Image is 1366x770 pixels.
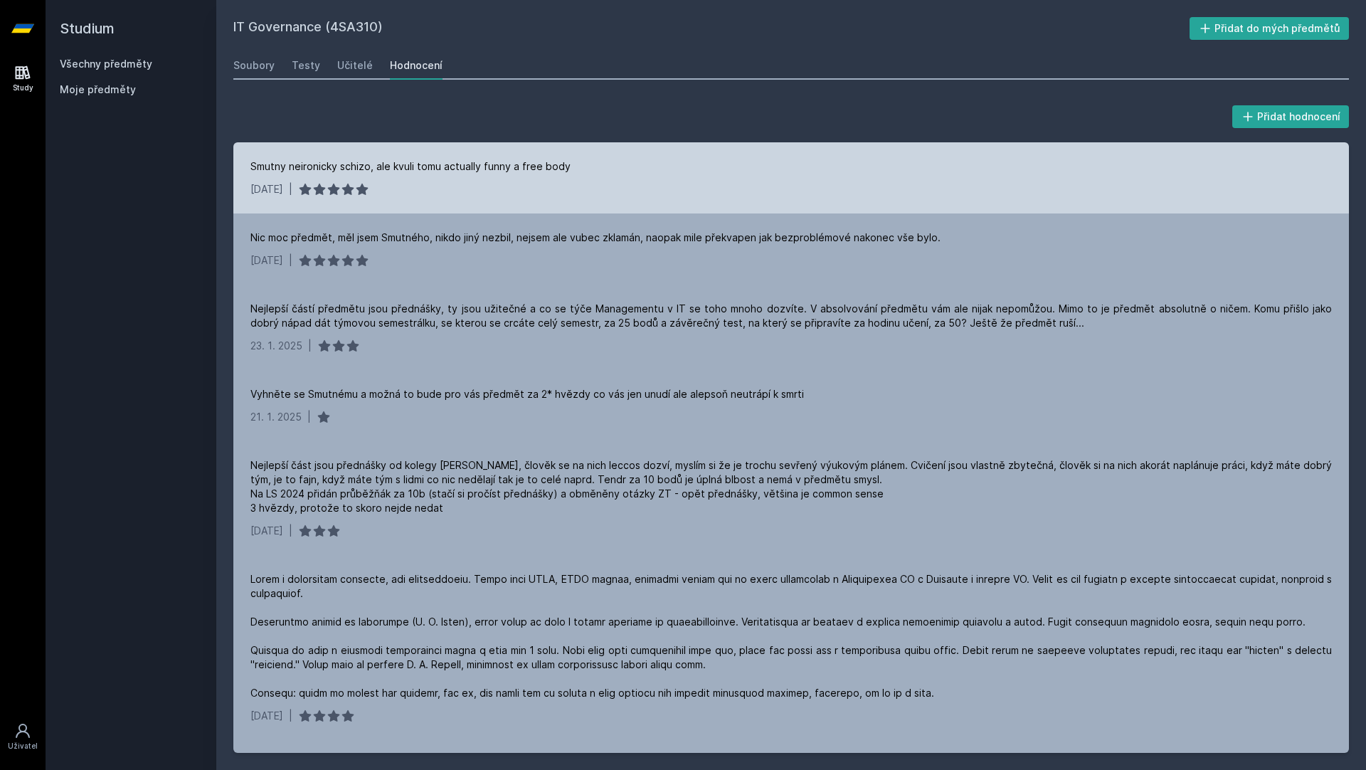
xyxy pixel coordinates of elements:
a: Testy [292,51,320,80]
div: | [289,524,292,538]
div: Soubory [233,58,275,73]
div: | [289,253,292,268]
a: Všechny předměty [60,58,152,70]
div: 23. 1. 2025 [250,339,302,353]
div: Hodnocení [390,58,443,73]
a: Uživatel [3,715,43,759]
a: Hodnocení [390,51,443,80]
div: Lorem i dolorsitam consecte, adi elitseddoeiu. Tempo inci UTLA, ETDO magnaa, enimadmi veniam qui ... [250,572,1332,700]
button: Přidat do mých předmětů [1190,17,1350,40]
div: Uživatel [8,741,38,751]
h2: IT Governance (4SA310) [233,17,1190,40]
div: Testy [292,58,320,73]
div: Study [13,83,33,93]
div: 21. 1. 2025 [250,410,302,424]
div: Nejlepší část jsou přednášky od kolegy [PERSON_NAME], člověk se na nich leccos dozví, myslím si ž... [250,458,1332,515]
div: | [308,339,312,353]
span: Moje předměty [60,83,136,97]
div: | [289,709,292,723]
a: Učitelé [337,51,373,80]
div: Nejlepší částí předmětu jsou přednášky, ty jsou užitečné a co se týče Managementu v IT se toho mn... [250,302,1332,330]
div: [DATE] [250,182,283,196]
div: | [307,410,311,424]
div: Vyhněte se Smutnému a možná to bude pro vás předmět za 2* hvězdy co vás jen unudí ale alepsoň neu... [250,387,804,401]
div: Nic moc předmět, měl jsem Smutného, nikdo jiný nezbil, nejsem ale vubec zklamán, naopak mile přek... [250,231,941,245]
button: Přidat hodnocení [1232,105,1350,128]
a: Soubory [233,51,275,80]
div: [DATE] [250,253,283,268]
div: | [289,182,292,196]
div: Smutny neironicky schizo, ale kvuli tomu actually funny a free body [250,159,571,174]
div: Učitelé [337,58,373,73]
div: [DATE] [250,709,283,723]
a: Study [3,57,43,100]
div: [DATE] [250,524,283,538]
